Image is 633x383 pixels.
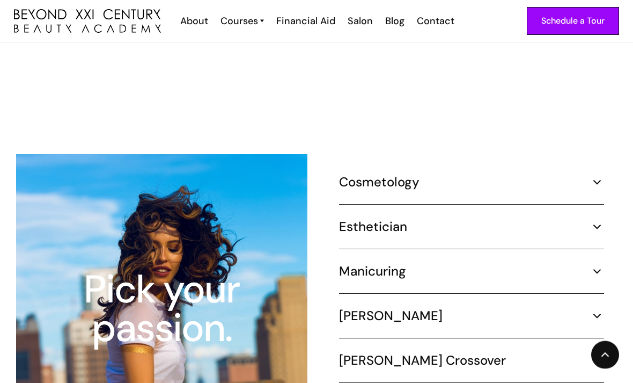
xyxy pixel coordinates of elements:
div: Pick your passion. [14,271,310,348]
a: Schedule a Tour [527,7,619,35]
a: Financial Aid [269,14,341,28]
a: Contact [410,14,460,28]
a: Blog [378,14,410,28]
div: Financial Aid [276,14,335,28]
h5: Manicuring [339,264,406,280]
a: About [173,14,214,28]
div: Blog [385,14,404,28]
h5: Esthetician [339,219,407,235]
h5: Cosmetology [339,175,419,191]
div: Salon [348,14,373,28]
div: Contact [417,14,454,28]
a: Courses [220,14,264,28]
img: beyond 21st century beauty academy logo [14,9,161,32]
div: Courses [220,14,258,28]
a: Salon [341,14,378,28]
a: home [14,9,161,32]
h5: [PERSON_NAME] [339,308,443,324]
div: Schedule a Tour [541,14,605,28]
div: About [180,14,208,28]
h5: [PERSON_NAME] Crossover [339,353,506,369]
